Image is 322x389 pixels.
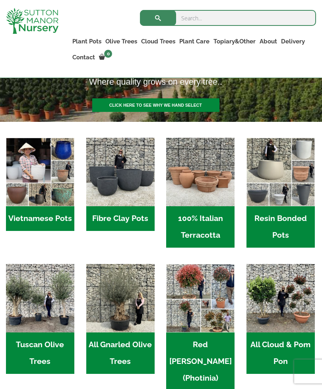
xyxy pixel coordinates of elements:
img: Home - 1B137C32 8D99 4B1A AA2F 25D5E514E47D 1 105 c [166,138,235,206]
h2: All Cloud & Pom Pon [246,332,315,374]
h2: Fibre Clay Pots [86,206,155,231]
a: Topiary&Other [211,36,258,47]
img: logo [6,8,58,34]
input: Search... [140,10,316,26]
img: Home - 8194B7A3 2818 4562 B9DD 4EBD5DC21C71 1 105 c 1 [86,138,155,206]
a: Visit product category Tuscan Olive Trees [6,264,74,374]
a: Cloud Trees [139,36,177,47]
a: Plant Pots [70,36,103,47]
img: Home - F5A23A45 75B5 4929 8FB2 454246946332 [166,264,235,332]
a: Contact [70,52,97,63]
img: Home - 67232D1B A461 444F B0F6 BDEDC2C7E10B 1 105 c [246,138,315,206]
img: Home - 5833C5B7 31D0 4C3A 8E42 DB494A1738DB [86,264,155,332]
img: Home - 6E921A5B 9E2F 4B13 AB99 4EF601C89C59 1 105 c [6,138,74,206]
span: 0 [104,50,112,58]
a: Visit product category 100% Italian Terracotta [166,138,235,248]
h2: 100% Italian Terracotta [166,206,235,248]
a: Visit product category All Gnarled Olive Trees [86,264,155,374]
a: Visit product category Resin Bonded Pots [246,138,315,248]
a: Visit product category All Cloud & Pom Pon [246,264,315,374]
h2: Vietnamese Pots [6,206,74,231]
a: Visit product category Fibre Clay Pots [86,138,155,231]
img: Home - 7716AD77 15EA 4607 B135 B37375859F10 [6,264,74,332]
img: Home - A124EB98 0980 45A7 B835 C04B779F7765 [246,264,315,332]
a: Olive Trees [103,36,139,47]
a: Plant Care [177,36,211,47]
a: About [258,36,279,47]
h2: Tuscan Olive Trees [6,332,74,374]
a: Delivery [279,36,307,47]
a: Visit product category Vietnamese Pots [6,138,74,231]
h2: All Gnarled Olive Trees [86,332,155,374]
a: 0 [97,52,114,63]
h2: Resin Bonded Pots [246,206,315,248]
